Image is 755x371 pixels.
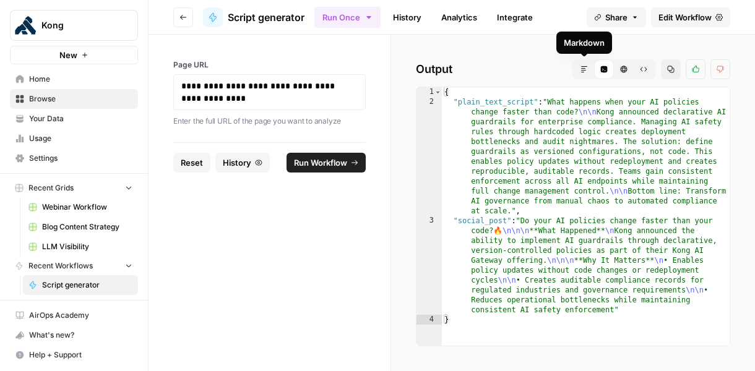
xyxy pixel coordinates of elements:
[587,7,646,27] button: Share
[10,325,138,345] button: What's new?
[564,36,605,49] div: Markdown
[29,93,132,104] span: Browse
[10,305,138,325] a: AirOps Academy
[10,46,138,64] button: New
[29,133,132,144] span: Usage
[42,202,132,213] span: Webinar Workflow
[10,109,138,129] a: Your Data
[42,241,132,252] span: LLM Visibility
[23,217,138,237] a: Blog Content Strategy
[416,315,442,325] div: 4
[173,153,210,173] button: Reset
[228,10,304,25] span: Script generator
[29,310,132,321] span: AirOps Academy
[29,153,132,164] span: Settings
[10,69,138,89] a: Home
[42,221,132,232] span: Blog Content Strategy
[29,74,132,85] span: Home
[11,326,137,344] div: What's new?
[434,7,485,27] a: Analytics
[29,349,132,360] span: Help + Support
[10,10,138,41] button: Workspace: Kong
[10,129,138,148] a: Usage
[203,7,304,27] a: Script generator
[59,49,77,61] span: New
[605,11,628,23] span: Share
[416,87,442,97] div: 1
[23,197,138,217] a: Webinar Workflow
[173,115,366,127] p: Enter the full URL of the page you want to analyze
[14,14,37,36] img: Kong Logo
[10,179,138,197] button: Recent Grids
[386,7,429,27] a: History
[314,7,381,28] button: Run Once
[173,59,366,70] label: Page URL
[10,89,138,109] a: Browse
[223,156,251,169] span: History
[181,156,203,169] span: Reset
[434,87,441,97] span: Toggle code folding, rows 1 through 4
[41,19,116,32] span: Kong
[42,279,132,291] span: Script generator
[416,59,730,79] h2: Output
[29,113,132,124] span: Your Data
[23,275,138,295] a: Script generator
[10,148,138,168] a: Settings
[658,11,712,23] span: Edit Workflow
[416,216,442,315] div: 3
[490,7,540,27] a: Integrate
[10,257,138,275] button: Recent Workflows
[23,237,138,257] a: LLM Visibility
[215,153,270,173] button: History
[651,7,730,27] a: Edit Workflow
[294,156,347,169] span: Run Workflow
[28,260,93,271] span: Recent Workflows
[10,345,138,365] button: Help + Support
[28,182,74,194] span: Recent Grids
[416,97,442,216] div: 2
[287,153,366,173] button: Run Workflow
